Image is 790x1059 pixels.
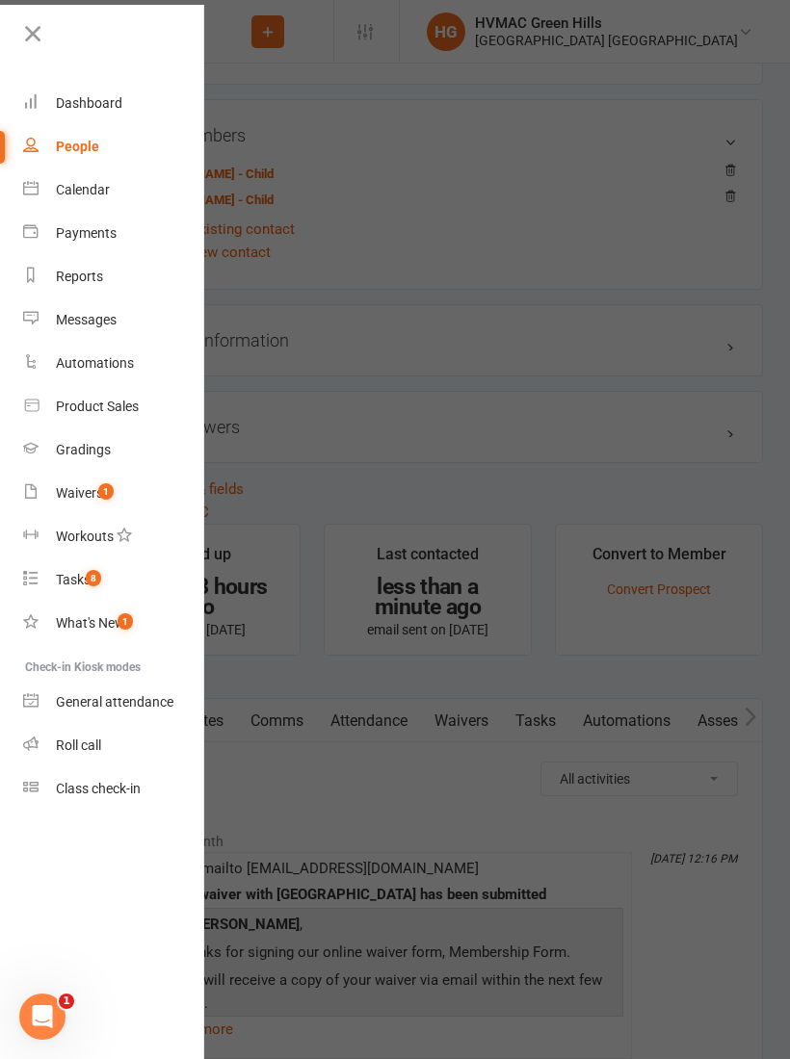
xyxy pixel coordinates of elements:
div: Waivers [56,485,103,501]
div: Dashboard [56,95,122,111]
a: Payments [23,212,205,255]
div: What's New [56,615,125,631]
div: Calendar [56,182,110,197]
a: Reports [23,255,205,298]
a: Roll call [23,724,205,767]
a: Workouts [23,515,205,558]
iframe: Intercom live chat [19,994,66,1040]
a: What's New1 [23,602,205,645]
a: Automations [23,342,205,385]
a: General attendance kiosk mode [23,681,205,724]
a: Tasks 8 [23,558,205,602]
div: Class check-in [56,781,141,796]
span: 8 [86,570,101,586]
div: Payments [56,225,117,241]
a: Messages [23,298,205,342]
a: Calendar [23,168,205,212]
a: People [23,125,205,168]
a: Class kiosk mode [23,767,205,811]
a: Waivers 1 [23,472,205,515]
span: 1 [59,994,74,1009]
div: Gradings [56,442,111,457]
div: Tasks [56,572,91,587]
div: Automations [56,355,134,371]
div: Roll call [56,737,101,753]
span: 1 [118,613,133,630]
a: Dashboard [23,82,205,125]
a: Product Sales [23,385,205,428]
div: Workouts [56,529,114,544]
div: Reports [56,269,103,284]
a: Gradings [23,428,205,472]
span: 1 [98,483,114,500]
div: Product Sales [56,399,139,414]
div: Messages [56,312,117,327]
div: General attendance [56,694,173,710]
div: People [56,139,99,154]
